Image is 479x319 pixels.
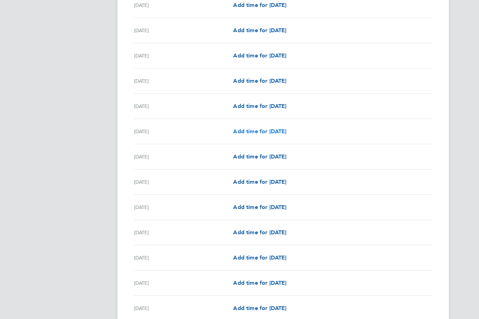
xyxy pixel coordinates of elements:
[233,153,286,160] span: Add time for [DATE]
[233,204,286,210] span: Add time for [DATE]
[134,254,233,262] div: [DATE]
[134,26,233,35] div: [DATE]
[233,254,286,262] a: Add time for [DATE]
[233,2,286,8] span: Add time for [DATE]
[233,52,286,60] a: Add time for [DATE]
[134,1,233,9] div: [DATE]
[233,279,286,287] a: Add time for [DATE]
[233,178,286,186] a: Add time for [DATE]
[134,228,233,237] div: [DATE]
[134,153,233,161] div: [DATE]
[233,153,286,161] a: Add time for [DATE]
[233,228,286,237] a: Add time for [DATE]
[233,103,286,109] span: Add time for [DATE]
[134,77,233,85] div: [DATE]
[233,77,286,85] a: Add time for [DATE]
[233,102,286,110] a: Add time for [DATE]
[134,203,233,211] div: [DATE]
[233,26,286,35] a: Add time for [DATE]
[134,127,233,136] div: [DATE]
[134,279,233,287] div: [DATE]
[233,127,286,136] a: Add time for [DATE]
[233,52,286,59] span: Add time for [DATE]
[233,229,286,236] span: Add time for [DATE]
[233,280,286,286] span: Add time for [DATE]
[233,78,286,84] span: Add time for [DATE]
[233,1,286,9] a: Add time for [DATE]
[233,304,286,312] a: Add time for [DATE]
[233,203,286,211] a: Add time for [DATE]
[233,179,286,185] span: Add time for [DATE]
[233,27,286,34] span: Add time for [DATE]
[233,305,286,311] span: Add time for [DATE]
[233,128,286,135] span: Add time for [DATE]
[134,52,233,60] div: [DATE]
[134,178,233,186] div: [DATE]
[233,254,286,261] span: Add time for [DATE]
[134,304,233,312] div: [DATE]
[134,102,233,110] div: [DATE]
